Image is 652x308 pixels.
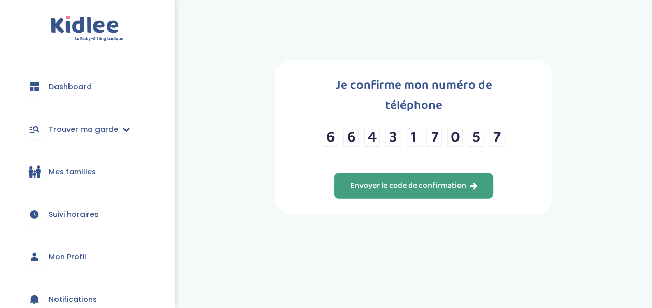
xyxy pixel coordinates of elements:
a: Mes familles [16,153,159,190]
span: Mon Profil [49,251,86,262]
a: Trouver ma garde [16,110,159,148]
a: Suivi horaires [16,195,159,233]
img: logo.svg [51,16,124,42]
a: Mon Profil [16,238,159,275]
h1: Je confirme mon numéro de téléphone [307,75,521,116]
span: Notifications [49,294,97,305]
span: Trouver ma garde [49,124,118,135]
span: Mes familles [49,166,96,177]
span: Suivi horaires [49,209,99,220]
a: Dashboard [16,68,159,105]
div: Envoyer le code de confirmation [350,180,477,192]
button: Envoyer le code de confirmation [334,173,493,199]
span: Dashboard [49,81,92,92]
